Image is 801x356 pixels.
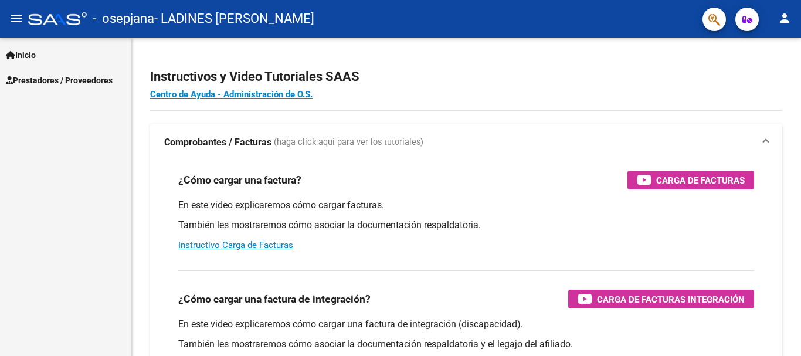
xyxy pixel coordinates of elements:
[778,11,792,25] mat-icon: person
[154,6,314,32] span: - LADINES [PERSON_NAME]
[164,136,271,149] strong: Comprobantes / Facturas
[178,291,371,307] h3: ¿Cómo cargar una factura de integración?
[9,11,23,25] mat-icon: menu
[656,173,745,188] span: Carga de Facturas
[568,290,754,308] button: Carga de Facturas Integración
[274,136,423,149] span: (haga click aquí para ver los tutoriales)
[597,292,745,307] span: Carga de Facturas Integración
[150,124,782,161] mat-expansion-panel-header: Comprobantes / Facturas (haga click aquí para ver los tutoriales)
[178,318,754,331] p: En este video explicaremos cómo cargar una factura de integración (discapacidad).
[6,49,36,62] span: Inicio
[178,219,754,232] p: También les mostraremos cómo asociar la documentación respaldatoria.
[761,316,789,344] iframe: Intercom live chat
[178,199,754,212] p: En este video explicaremos cómo cargar facturas.
[627,171,754,189] button: Carga de Facturas
[178,240,293,250] a: Instructivo Carga de Facturas
[150,66,782,88] h2: Instructivos y Video Tutoriales SAAS
[6,74,113,87] span: Prestadores / Proveedores
[150,89,313,100] a: Centro de Ayuda - Administración de O.S.
[178,172,301,188] h3: ¿Cómo cargar una factura?
[93,6,154,32] span: - osepjana
[178,338,754,351] p: También les mostraremos cómo asociar la documentación respaldatoria y el legajo del afiliado.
